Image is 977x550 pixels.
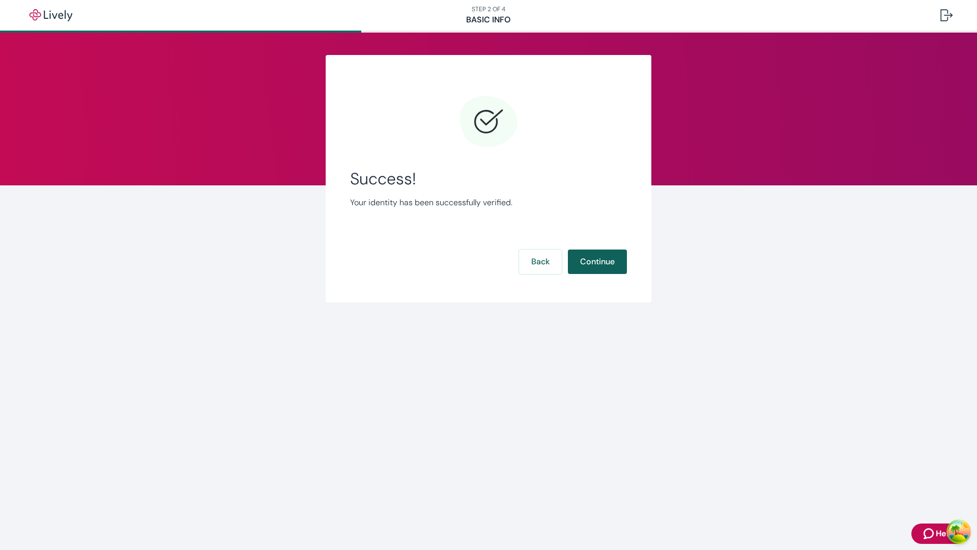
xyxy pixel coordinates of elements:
[22,9,79,21] img: Lively
[932,3,961,28] button: Log out
[350,197,627,209] p: Your identity has been successfully verified.
[949,521,969,542] button: Open Tanstack query devtools
[911,524,966,544] button: Zendesk support iconHelp
[458,92,519,153] svg: Checkmark icon
[519,250,562,274] button: Back
[936,528,954,540] span: Help
[924,528,936,540] svg: Zendesk support icon
[568,250,627,274] button: Continue
[350,169,627,188] span: Success!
